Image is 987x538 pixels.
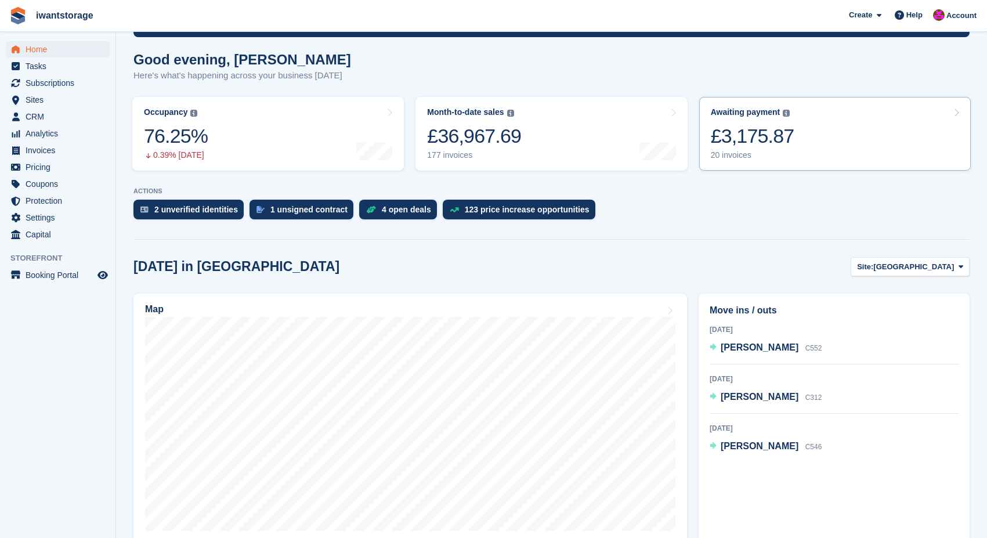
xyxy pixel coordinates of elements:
span: Booking Portal [26,267,95,283]
div: 4 open deals [382,205,431,214]
a: menu [6,210,110,226]
div: [DATE] [710,324,959,335]
a: 123 price increase opportunities [443,200,601,225]
a: [PERSON_NAME] C552 [710,341,822,356]
span: C312 [805,393,822,402]
div: 0.39% [DATE] [144,150,208,160]
div: [DATE] [710,423,959,434]
span: Account [946,10,977,21]
a: Month-to-date sales £36,967.69 177 invoices [415,97,687,171]
div: 76.25% [144,124,208,148]
a: menu [6,109,110,125]
a: 4 open deals [359,200,443,225]
div: 2 unverified identities [154,205,238,214]
span: CRM [26,109,95,125]
span: Storefront [10,252,115,264]
img: icon-info-grey-7440780725fd019a000dd9b08b2336e03edf1995a4989e88bcd33f0948082b44.svg [190,110,197,117]
span: Help [906,9,923,21]
div: 1 unsigned contract [270,205,348,214]
img: contract_signature_icon-13c848040528278c33f63329250d36e43548de30e8caae1d1a13099fd9432cc5.svg [256,206,265,213]
a: iwantstorage [31,6,98,25]
span: Home [26,41,95,57]
h2: Move ins / outs [710,304,959,317]
img: icon-info-grey-7440780725fd019a000dd9b08b2336e03edf1995a4989e88bcd33f0948082b44.svg [783,110,790,117]
a: menu [6,142,110,158]
span: Subscriptions [26,75,95,91]
span: [GEOGRAPHIC_DATA] [873,261,954,273]
span: C546 [805,443,822,451]
p: ACTIONS [133,187,970,195]
span: Analytics [26,125,95,142]
img: Jonathan [933,9,945,21]
img: verify_identity-adf6edd0f0f0b5bbfe63781bf79b02c33cf7c696d77639b501bdc392416b5a36.svg [140,206,149,213]
img: price_increase_opportunities-93ffe204e8149a01c8c9dc8f82e8f89637d9d84a8eef4429ea346261dce0b2c0.svg [450,207,459,212]
span: Capital [26,226,95,243]
a: menu [6,226,110,243]
a: menu [6,125,110,142]
h2: [DATE] in [GEOGRAPHIC_DATA] [133,259,339,275]
a: 1 unsigned contract [250,200,359,225]
div: 177 invoices [427,150,521,160]
a: Preview store [96,268,110,282]
div: Occupancy [144,107,187,117]
span: Tasks [26,58,95,74]
span: [PERSON_NAME] [721,342,798,352]
img: stora-icon-8386f47178a22dfd0bd8f6a31ec36ba5ce8667c1dd55bd0f319d3a0aa187defe.svg [9,7,27,24]
h2: Map [145,304,164,315]
a: menu [6,75,110,91]
a: menu [6,92,110,108]
h1: Good evening, [PERSON_NAME] [133,52,351,67]
div: Awaiting payment [711,107,780,117]
span: Sites [26,92,95,108]
img: icon-info-grey-7440780725fd019a000dd9b08b2336e03edf1995a4989e88bcd33f0948082b44.svg [507,110,514,117]
a: menu [6,193,110,209]
div: £3,175.87 [711,124,794,148]
span: Invoices [26,142,95,158]
span: Protection [26,193,95,209]
a: [PERSON_NAME] C546 [710,439,822,454]
a: menu [6,41,110,57]
div: £36,967.69 [427,124,521,148]
p: Here's what's happening across your business [DATE] [133,69,351,82]
a: menu [6,159,110,175]
a: menu [6,58,110,74]
div: 123 price increase opportunities [465,205,590,214]
div: Month-to-date sales [427,107,504,117]
span: Pricing [26,159,95,175]
a: menu [6,267,110,283]
img: deal-1b604bf984904fb50ccaf53a9ad4b4a5d6e5aea283cecdc64d6e3604feb123c2.svg [366,205,376,214]
a: [PERSON_NAME] C312 [710,390,822,405]
span: [PERSON_NAME] [721,392,798,402]
div: 20 invoices [711,150,794,160]
div: [DATE] [710,374,959,384]
a: Awaiting payment £3,175.87 20 invoices [699,97,971,171]
a: menu [6,176,110,192]
span: Settings [26,210,95,226]
span: C552 [805,344,822,352]
button: Site: [GEOGRAPHIC_DATA] [851,257,970,276]
span: [PERSON_NAME] [721,441,798,451]
a: 2 unverified identities [133,200,250,225]
span: Create [849,9,872,21]
span: Site: [857,261,873,273]
a: Occupancy 76.25% 0.39% [DATE] [132,97,404,171]
span: Coupons [26,176,95,192]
